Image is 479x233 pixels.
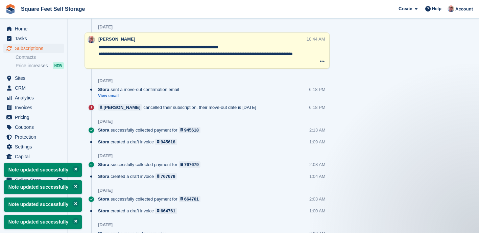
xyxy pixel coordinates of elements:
[98,37,135,42] span: [PERSON_NAME]
[3,73,64,83] a: menu
[3,93,64,102] a: menu
[98,196,109,202] span: Stora
[4,163,82,177] p: Note updated successfully
[3,83,64,93] a: menu
[155,173,177,180] a: 767679
[3,24,64,33] a: menu
[3,132,64,142] a: menu
[15,113,55,122] span: Pricing
[309,173,326,180] div: 1:04 AM
[309,196,326,202] div: 2:03 AM
[98,139,109,145] span: Stora
[88,36,95,43] img: David Greer
[98,188,113,193] div: [DATE]
[98,139,181,145] div: created a draft invoice
[98,222,113,228] div: [DATE]
[53,62,64,69] div: NEW
[98,86,183,93] div: sent a move-out confirmation email
[16,63,48,69] span: Price increases
[448,5,454,12] img: David Greer
[98,127,109,133] span: Stora
[103,104,140,111] div: [PERSON_NAME]
[184,196,199,202] div: 664761
[15,83,55,93] span: CRM
[179,127,201,133] a: 945618
[15,44,55,53] span: Subscriptions
[309,161,326,168] div: 2:08 AM
[307,36,325,42] div: 10:44 AM
[98,127,204,133] div: successfully collected payment for
[399,5,412,12] span: Create
[161,173,175,180] div: 767679
[3,103,64,112] a: menu
[98,208,181,214] div: created a draft invoice
[3,152,64,161] a: menu
[15,103,55,112] span: Invoices
[3,122,64,132] a: menu
[309,104,325,111] div: 6:18 PM
[309,86,325,93] div: 6:18 PM
[4,215,82,229] p: Note updated successfully
[15,73,55,83] span: Sites
[3,44,64,53] a: menu
[15,122,55,132] span: Coupons
[3,34,64,43] a: menu
[98,93,183,99] a: View email
[15,34,55,43] span: Tasks
[98,78,113,84] div: [DATE]
[5,4,16,14] img: stora-icon-8386f47178a22dfd0bd8f6a31ec36ba5ce8667c1dd55bd0f319d3a0aa187defe.svg
[3,142,64,152] a: menu
[155,208,177,214] a: 664761
[3,113,64,122] a: menu
[161,208,175,214] div: 664761
[4,197,82,211] p: Note updated successfully
[98,196,204,202] div: successfully collected payment for
[179,196,201,202] a: 664761
[184,161,199,168] div: 767679
[15,93,55,102] span: Analytics
[432,5,441,12] span: Help
[98,104,260,111] div: cancelled their subscription, their move-out date is [DATE]
[455,6,473,13] span: Account
[98,208,109,214] span: Stora
[184,127,199,133] div: 945618
[179,161,201,168] a: 767679
[18,3,88,15] a: Square Feet Self Storage
[98,104,142,111] a: [PERSON_NAME]
[309,127,326,133] div: 2:13 AM
[98,119,113,124] div: [DATE]
[98,161,109,168] span: Stora
[309,208,326,214] div: 1:00 AM
[309,139,326,145] div: 1:09 AM
[98,153,113,159] div: [DATE]
[98,173,109,180] span: Stora
[98,173,181,180] div: created a draft invoice
[15,132,55,142] span: Protection
[16,62,64,69] a: Price increases NEW
[3,176,64,185] a: menu
[161,139,175,145] div: 945618
[98,161,204,168] div: successfully collected payment for
[98,24,113,30] div: [DATE]
[98,86,109,93] span: Stora
[15,152,55,161] span: Capital
[4,180,82,194] p: Note updated successfully
[155,139,177,145] a: 945618
[16,54,64,61] a: Contracts
[15,142,55,152] span: Settings
[15,24,55,33] span: Home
